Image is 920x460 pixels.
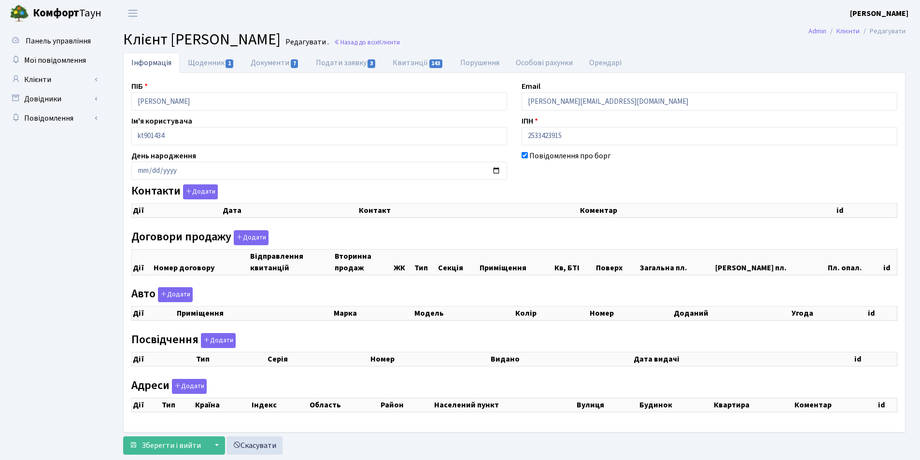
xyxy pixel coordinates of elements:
[882,249,897,275] th: id
[10,4,29,23] img: logo.png
[131,150,196,162] label: День народження
[158,287,193,302] button: Авто
[867,307,897,321] th: id
[553,249,595,275] th: Кв, БТІ
[131,81,148,92] label: ПІБ
[860,26,906,37] li: Редагувати
[195,352,267,366] th: Тип
[132,249,153,275] th: Дії
[522,81,540,92] label: Email
[429,59,443,68] span: 143
[251,398,309,412] th: Індекс
[522,115,538,127] label: ІПН
[639,249,715,275] th: Загальна пл.
[33,5,101,22] span: Таун
[673,307,791,321] th: Доданий
[5,89,101,109] a: Довідники
[589,307,673,321] th: Номер
[508,53,581,73] a: Особові рахунки
[334,249,393,275] th: Вторинна продаж
[5,51,101,70] a: Мої повідомлення
[514,307,589,321] th: Колір
[242,53,307,73] a: Документи
[853,352,897,366] th: id
[283,38,329,47] small: Редагувати .
[123,53,180,73] a: Інформація
[172,379,207,394] button: Адреси
[835,204,897,218] th: id
[309,398,380,412] th: Область
[877,398,897,412] th: id
[413,307,514,321] th: Модель
[131,184,218,199] label: Контакти
[836,26,860,36] a: Клієнти
[249,249,334,275] th: Відправлення квитанцій
[808,26,826,36] a: Admin
[226,436,283,455] a: Скасувати
[132,307,176,321] th: Дії
[378,38,400,47] span: Клієнти
[132,398,161,412] th: Дії
[333,307,413,321] th: Марка
[226,59,233,68] span: 1
[181,183,218,200] a: Додати
[231,228,269,245] a: Додати
[368,59,375,68] span: 3
[576,398,638,412] th: Вулиця
[131,115,192,127] label: Ім'я користувача
[369,352,490,366] th: Номер
[153,249,249,275] th: Номер договору
[358,204,579,218] th: Контакт
[713,398,793,412] th: Квартира
[131,379,207,394] label: Адреси
[24,55,86,66] span: Мої повідомлення
[413,249,437,275] th: Тип
[132,352,196,366] th: Дії
[291,59,298,68] span: 7
[793,398,877,412] th: Коментар
[638,398,713,412] th: Будинок
[267,352,369,366] th: Серія
[827,249,882,275] th: Пл. опал.
[194,398,251,412] th: Країна
[479,249,553,275] th: Приміщення
[170,377,207,394] a: Додати
[595,249,639,275] th: Поверх
[714,249,827,275] th: [PERSON_NAME] пл.
[393,249,413,275] th: ЖК
[131,230,269,245] label: Договори продажу
[26,36,91,46] span: Панель управління
[490,352,633,366] th: Видано
[176,307,333,321] th: Приміщення
[380,398,433,412] th: Район
[850,8,908,19] a: [PERSON_NAME]
[156,286,193,303] a: Додати
[581,53,630,73] a: Орендарі
[791,307,867,321] th: Угода
[5,109,101,128] a: Повідомлення
[183,184,218,199] button: Контакти
[384,53,452,73] a: Квитанції
[579,204,835,218] th: Коментар
[132,204,222,218] th: Дії
[121,5,145,21] button: Переключити навігацію
[222,204,358,218] th: Дата
[437,249,479,275] th: Секція
[131,287,193,302] label: Авто
[334,38,400,47] a: Назад до всіхКлієнти
[308,53,384,73] a: Подати заявку
[201,333,236,348] button: Посвідчення
[633,352,853,366] th: Дата видачі
[142,440,201,451] span: Зберегти і вийти
[452,53,508,73] a: Порушення
[123,28,281,51] span: Клієнт [PERSON_NAME]
[161,398,194,412] th: Тип
[33,5,79,21] b: Комфорт
[5,31,101,51] a: Панель управління
[198,331,236,348] a: Додати
[180,53,242,73] a: Щоденник
[123,436,207,455] button: Зберегти і вийти
[5,70,101,89] a: Клієнти
[529,150,611,162] label: Повідомлення про борг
